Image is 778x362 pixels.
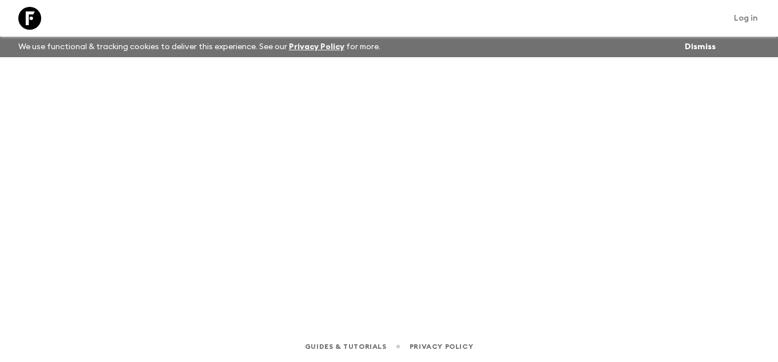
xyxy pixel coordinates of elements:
[410,340,473,353] a: Privacy Policy
[14,37,385,57] p: We use functional & tracking cookies to deliver this experience. See our for more.
[682,39,719,55] button: Dismiss
[289,43,344,51] a: Privacy Policy
[305,340,387,353] a: Guides & Tutorials
[728,10,764,26] a: Log in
